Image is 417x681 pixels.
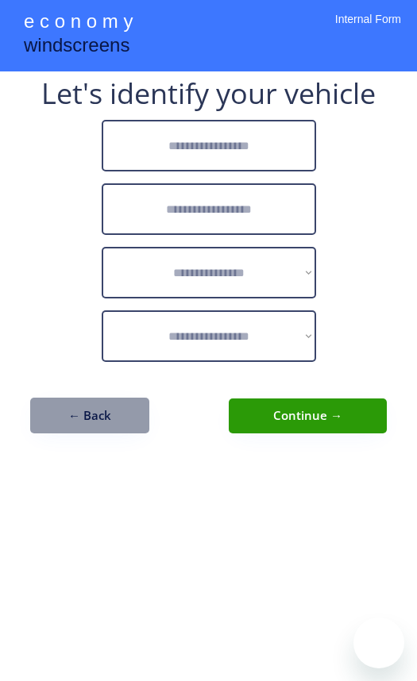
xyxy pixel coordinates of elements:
[353,618,404,668] iframe: Button to launch messaging window
[41,79,376,108] div: Let's identify your vehicle
[229,398,387,433] button: Continue →
[24,8,133,38] div: e c o n o m y
[335,12,401,48] div: Internal Form
[24,32,129,63] div: windscreens
[30,398,149,433] button: ← Back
